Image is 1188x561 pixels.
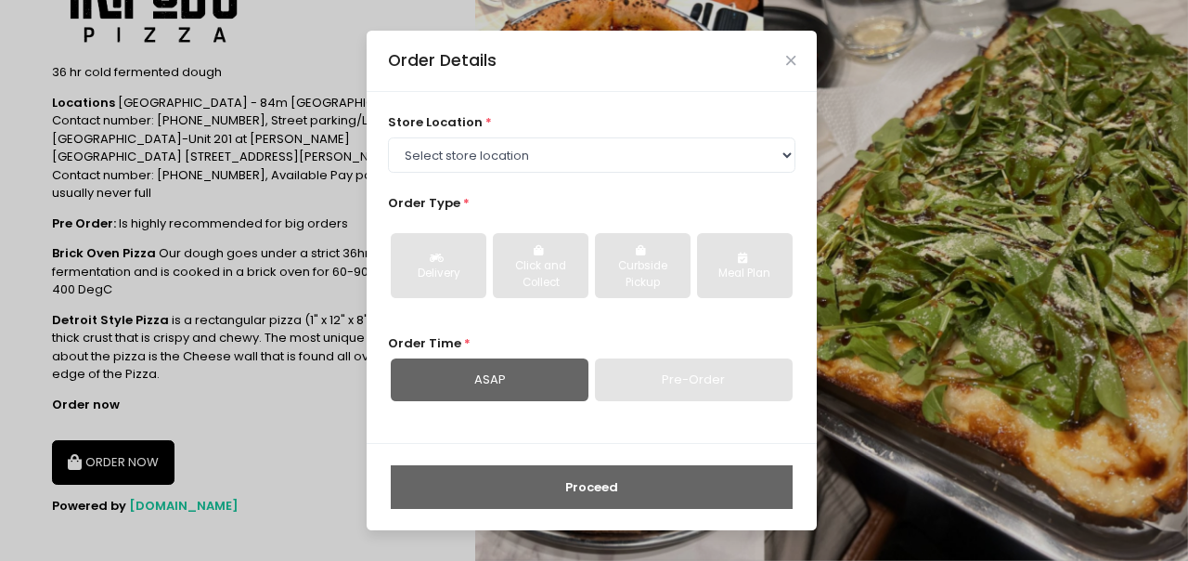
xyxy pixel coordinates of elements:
button: Click and Collect [493,233,588,298]
span: Order Type [388,194,460,212]
div: Order Details [388,48,497,72]
div: Curbside Pickup [608,258,678,291]
button: Curbside Pickup [595,233,691,298]
div: Meal Plan [710,266,780,282]
button: Proceed [391,465,793,510]
button: Close [786,56,795,65]
button: Delivery [391,233,486,298]
button: Meal Plan [697,233,793,298]
span: Order Time [388,334,461,352]
div: Delivery [404,266,473,282]
span: store location [388,113,483,131]
div: Click and Collect [506,258,575,291]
